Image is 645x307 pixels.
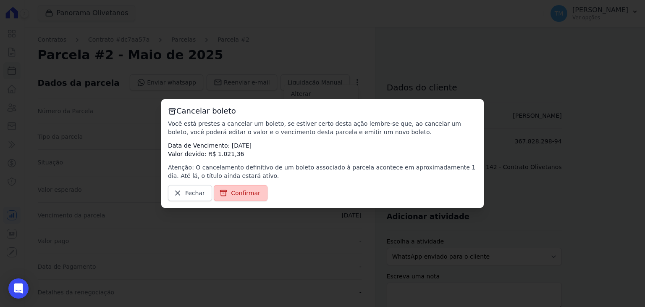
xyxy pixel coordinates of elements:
a: Fechar [168,185,212,201]
h3: Cancelar boleto [168,106,477,116]
p: Você está prestes a cancelar um boleto, se estiver certo desta ação lembre-se que, ao cancelar um... [168,119,477,136]
p: Atenção: O cancelamento definitivo de um boleto associado à parcela acontece em aproximadamente 1... [168,163,477,180]
span: Fechar [185,189,205,197]
div: Open Intercom Messenger [8,278,29,299]
a: Confirmar [214,185,267,201]
p: Data de Vencimento: [DATE] Valor devido: R$ 1.021,36 [168,141,477,158]
span: Confirmar [231,189,260,197]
